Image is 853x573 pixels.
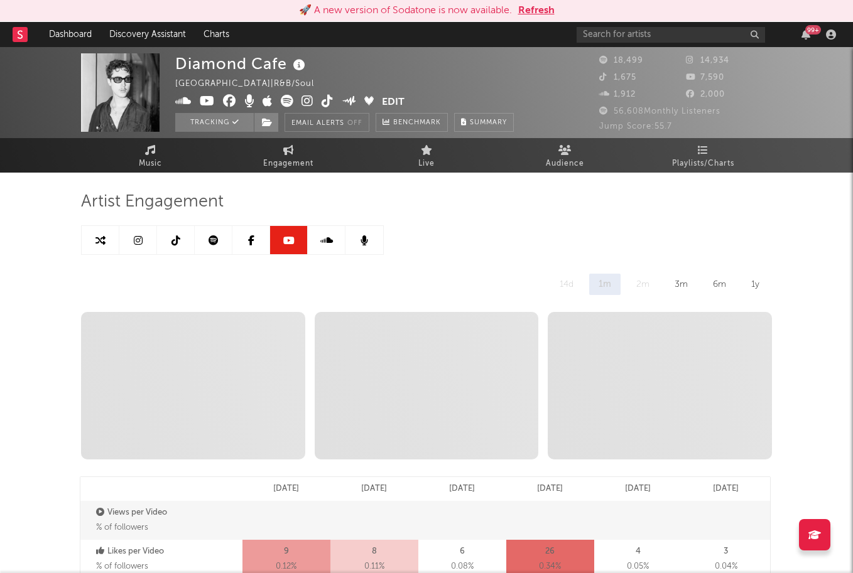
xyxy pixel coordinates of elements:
[636,544,641,559] p: 4
[101,22,195,47] a: Discovery Assistant
[376,113,448,132] a: Benchmark
[546,156,584,171] span: Audience
[361,481,387,496] p: [DATE]
[81,138,219,173] a: Music
[599,56,643,65] span: 18,499
[518,3,555,18] button: Refresh
[96,523,148,532] span: % of followers
[40,22,101,47] a: Dashboard
[393,115,441,131] span: Benchmark
[550,274,583,295] div: 14d
[299,3,512,18] div: 🚀 A new version of Sodatone is now available.
[713,481,739,496] p: [DATE]
[599,122,672,131] span: Jump Score: 55.7
[96,544,239,559] p: Likes per Video
[219,138,357,173] a: Engagement
[589,274,621,295] div: 1m
[686,56,729,65] span: 14,934
[686,73,724,82] span: 7,590
[724,544,728,559] p: 3
[672,156,734,171] span: Playlists/Charts
[634,138,772,173] a: Playlists/Charts
[805,25,821,35] div: 99 +
[273,481,299,496] p: [DATE]
[372,544,377,559] p: 8
[577,27,765,43] input: Search for artists
[418,156,435,171] span: Live
[175,77,329,92] div: [GEOGRAPHIC_DATA] | R&B/Soul
[599,90,636,99] span: 1,912
[96,505,239,520] p: Views per Video
[139,156,162,171] span: Music
[665,274,697,295] div: 3m
[284,544,289,559] p: 9
[454,113,514,132] button: Summary
[263,156,313,171] span: Engagement
[357,138,496,173] a: Live
[175,113,254,132] button: Tracking
[470,119,507,126] span: Summary
[449,481,475,496] p: [DATE]
[96,562,148,570] span: % of followers
[625,481,651,496] p: [DATE]
[704,274,736,295] div: 6m
[175,53,308,74] div: Diamond Cafe
[627,274,659,295] div: 2m
[81,195,224,210] span: Artist Engagement
[460,544,465,559] p: 6
[347,120,362,127] em: Off
[686,90,725,99] span: 2,000
[545,544,555,559] p: 26
[537,481,563,496] p: [DATE]
[382,95,405,110] button: Edit
[801,29,810,40] button: 99+
[599,73,636,82] span: 1,675
[285,113,369,132] button: Email AlertsOff
[195,22,238,47] a: Charts
[496,138,634,173] a: Audience
[599,107,720,115] span: 56,608 Monthly Listeners
[742,274,769,295] div: 1y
